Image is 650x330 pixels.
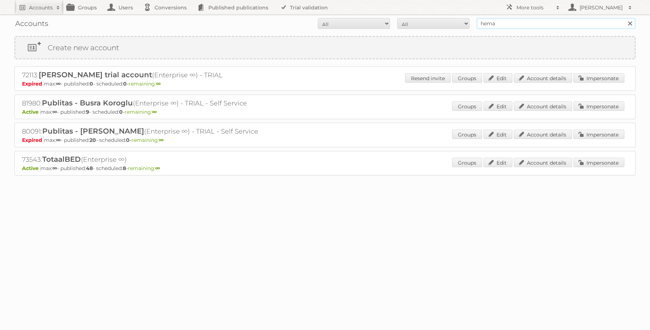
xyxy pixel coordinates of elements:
[22,165,40,171] span: Active
[22,127,275,136] h2: 80091: (Enterprise ∞) - TRIAL - Self Service
[15,37,635,58] a: Create new account
[22,165,628,171] p: max: - published: - scheduled: -
[128,165,160,171] span: remaining:
[405,73,451,83] a: Resend invite
[484,130,512,139] a: Edit
[514,158,572,167] a: Account details
[22,109,40,115] span: Active
[56,137,61,143] strong: ∞
[155,165,160,171] strong: ∞
[119,109,123,115] strong: 0
[573,158,624,167] a: Impersonate
[22,155,275,164] h2: 73543: (Enterprise ∞)
[90,81,93,87] strong: 0
[29,4,53,11] h2: Accounts
[131,137,164,143] span: remaining:
[22,81,628,87] p: max: - published: - scheduled: -
[514,73,572,83] a: Account details
[56,81,61,87] strong: ∞
[129,81,161,87] span: remaining:
[22,81,44,87] span: Expired
[573,101,624,111] a: Impersonate
[22,137,628,143] p: max: - published: - scheduled: -
[22,109,628,115] p: max: - published: - scheduled: -
[573,130,624,139] a: Impersonate
[22,137,44,143] span: Expired
[22,99,275,108] h2: 81980: (Enterprise ∞) - TRIAL - Self Service
[86,109,89,115] strong: 9
[123,165,126,171] strong: 8
[452,158,482,167] a: Groups
[42,155,81,164] span: TotaalBED
[452,73,482,83] a: Groups
[52,165,57,171] strong: ∞
[52,109,57,115] strong: ∞
[484,73,512,83] a: Edit
[452,130,482,139] a: Groups
[42,127,144,135] span: Publitas - [PERSON_NAME]
[125,109,157,115] span: remaining:
[39,70,152,79] span: [PERSON_NAME] trial account
[452,101,482,111] a: Groups
[159,137,164,143] strong: ∞
[126,137,130,143] strong: 0
[573,73,624,83] a: Impersonate
[514,130,572,139] a: Account details
[22,70,275,80] h2: 72113: (Enterprise ∞) - TRIAL
[578,4,625,11] h2: [PERSON_NAME]
[86,165,93,171] strong: 48
[152,109,157,115] strong: ∞
[156,81,161,87] strong: ∞
[90,137,96,143] strong: 20
[42,99,133,107] span: Publitas - Busra Koroglu
[514,101,572,111] a: Account details
[123,81,127,87] strong: 0
[516,4,552,11] h2: More tools
[484,158,512,167] a: Edit
[484,101,512,111] a: Edit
